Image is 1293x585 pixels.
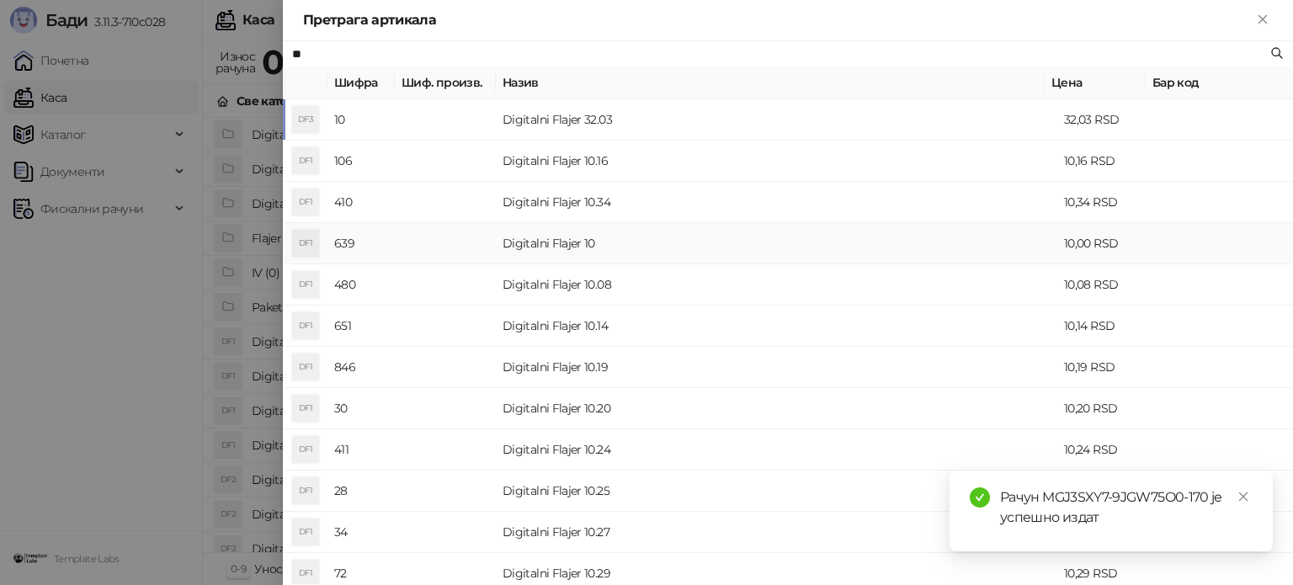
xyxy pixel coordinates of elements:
td: 639 [327,223,395,264]
td: Digitalni Flajer 32.03 [496,99,1057,141]
div: DF1 [292,477,319,504]
td: Digitalni Flajer 10.19 [496,347,1057,388]
td: 10,19 RSD [1057,347,1158,388]
div: Рачун MGJ3SXY7-9JGW75O0-170 је успешно издат [1000,487,1253,528]
td: 651 [327,306,395,347]
td: Digitalni Flajer 10.20 [496,388,1057,429]
div: Претрага артикала [303,10,1253,30]
td: 10,08 RSD [1057,264,1158,306]
td: 410 [327,182,395,223]
td: 10,16 RSD [1057,141,1158,182]
th: Цена [1045,66,1146,99]
td: Digitalni Flajer 10 [496,223,1057,264]
th: Шифра [327,66,395,99]
td: Digitalni Flajer 10.27 [496,512,1057,553]
div: DF1 [292,519,319,545]
td: 411 [327,429,395,471]
th: Шиф. произв. [395,66,496,99]
div: DF3 [292,106,319,133]
td: Digitalni Flajer 10.24 [496,429,1057,471]
div: DF1 [292,354,319,380]
th: Бар код [1146,66,1280,99]
td: Digitalni Flajer 10.25 [496,471,1057,512]
td: 10,34 RSD [1057,182,1158,223]
th: Назив [496,66,1045,99]
td: 10 [327,99,395,141]
div: DF1 [292,147,319,174]
td: 846 [327,347,395,388]
button: Close [1253,10,1273,30]
div: DF1 [292,312,319,339]
span: check-circle [970,487,990,508]
td: 10,00 RSD [1057,223,1158,264]
td: 32,03 RSD [1057,99,1158,141]
td: Digitalni Flajer 10.34 [496,182,1057,223]
td: 10,14 RSD [1057,306,1158,347]
div: DF1 [292,271,319,298]
div: DF1 [292,189,319,215]
td: 106 [327,141,395,182]
a: Close [1234,487,1253,506]
td: 30 [327,388,395,429]
td: Digitalni Flajer 10.08 [496,264,1057,306]
div: DF1 [292,230,319,257]
div: DF1 [292,395,319,422]
td: 10,24 RSD [1057,429,1158,471]
td: Digitalni Flajer 10.14 [496,306,1057,347]
td: 480 [327,264,395,306]
div: DF1 [292,436,319,463]
td: Digitalni Flajer 10.16 [496,141,1057,182]
span: close [1237,491,1249,503]
td: 28 [327,471,395,512]
td: 34 [327,512,395,553]
td: 10,20 RSD [1057,388,1158,429]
